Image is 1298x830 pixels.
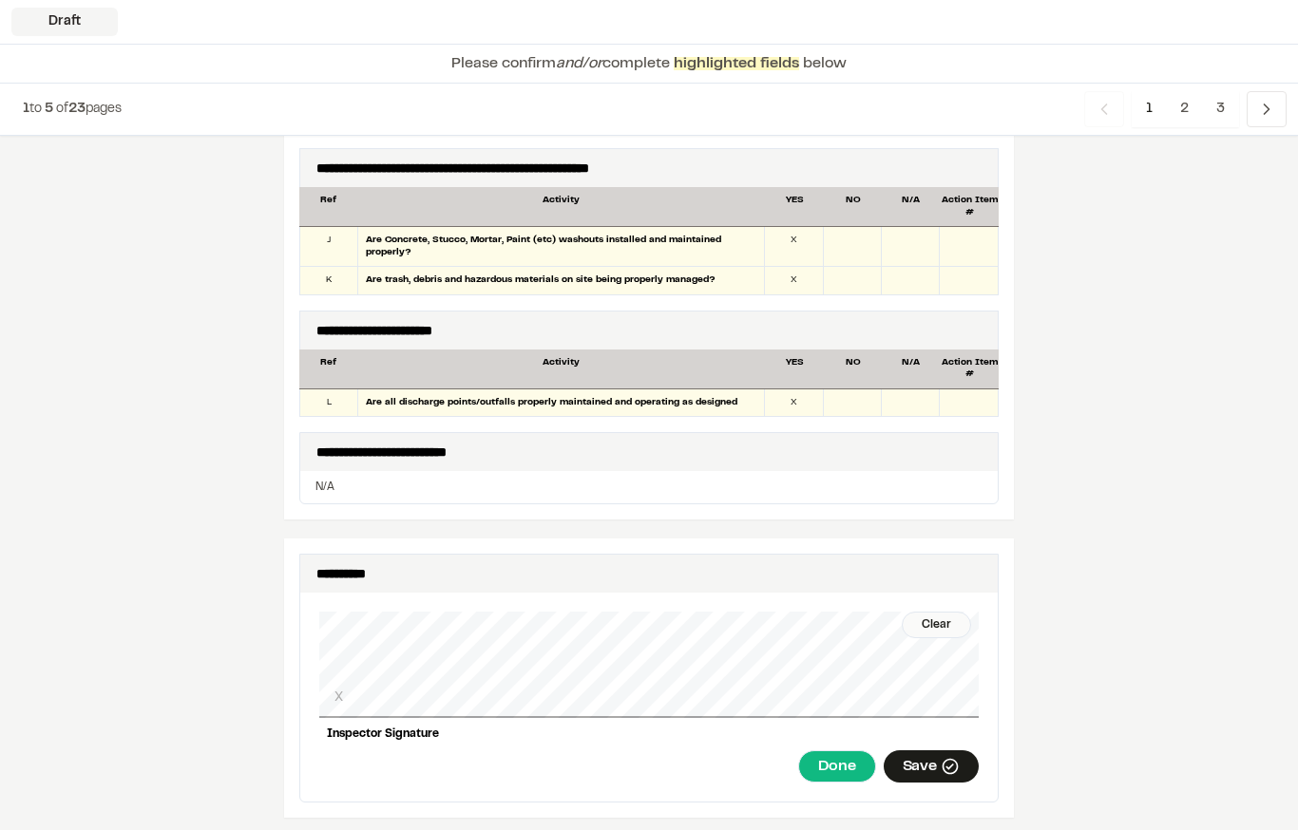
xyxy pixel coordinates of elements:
[765,389,823,417] div: X
[824,357,882,381] div: NO
[300,389,358,417] div: L
[941,195,999,218] div: Action Item #
[300,227,358,266] div: J
[902,612,971,638] div: Clear
[882,195,940,218] div: N/A
[882,357,940,381] div: N/A
[1202,91,1239,127] span: 3
[319,718,979,750] div: Inspector Signature
[358,267,765,294] div: Are trash, debris and hazardous materials on site being properly managed?
[556,57,602,70] span: and/or
[1084,91,1287,127] nav: Navigation
[884,750,979,783] div: Save
[451,52,847,75] p: Please confirm complete below
[68,104,86,115] span: 23
[315,479,983,496] p: N/A
[11,8,118,36] div: Draft
[358,389,765,417] div: Are all discharge points/outfalls properly maintained and operating as designed
[299,195,357,218] div: Ref
[765,227,823,266] div: X
[1166,91,1203,127] span: 2
[358,227,765,266] div: Are Concrete, Stucco, Mortar, Paint (etc) washouts installed and maintained properly?
[45,104,53,115] span: 5
[23,104,29,115] span: 1
[674,57,799,70] span: highlighted fields
[299,357,357,381] div: Ref
[766,195,824,218] div: YES
[1132,91,1167,127] span: 1
[766,357,824,381] div: YES
[765,267,823,294] div: X
[824,195,882,218] div: NO
[941,357,999,381] div: Action Item #
[300,267,358,294] div: K
[357,357,765,381] div: Activity
[798,750,875,783] div: Done
[357,195,765,218] div: Activity
[23,99,122,120] p: to of pages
